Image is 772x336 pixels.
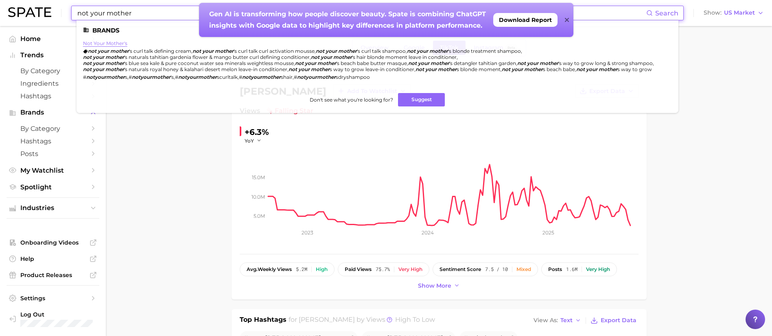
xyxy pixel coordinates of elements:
a: by Category [7,65,99,77]
em: notyourmother [132,74,171,80]
span: [PERSON_NAME] [299,316,355,323]
span: 's curl talk curl activation mousse [234,48,315,54]
span: Spotlight [20,183,85,191]
button: Suggest [398,93,445,106]
a: not your mother's [83,40,127,46]
a: Log out. Currently logged in with e-mail michelle.ng@mavbeautybrands.com. [7,308,99,329]
a: Product Releases [7,269,99,281]
span: high to low [395,316,435,323]
button: Industries [7,202,99,214]
em: not [408,60,417,66]
div: Very high [398,267,422,272]
a: by Category [7,122,99,135]
span: 's blue sea kale & pure coconut water sea minerals weightless mousse [124,60,294,66]
span: s way to grow leave-in conditioner [330,66,414,72]
a: Posts [7,147,99,160]
span: s beach babe [543,66,575,72]
li: Brands [83,27,672,34]
a: Hashtags [7,135,99,147]
abbr: average [247,266,258,272]
span: 's way to grow long & strong shampoo [558,60,653,66]
div: , , , , , , , , , , , , , , [83,48,662,72]
span: 's hair blonde moment leave in conditioner [352,54,457,60]
em: not [83,54,92,60]
span: Posts [20,150,85,158]
span: 's blonde treatment shampoo [448,48,521,54]
a: Settings [7,292,99,304]
span: s blonde moment [457,66,501,72]
em: not [316,48,324,54]
span: Ingredients [20,80,85,87]
div: +6.3% [245,126,269,139]
button: ShowUS Market [702,8,766,18]
span: Search [655,9,678,17]
div: Mixed [516,267,531,272]
button: Show more [416,280,462,291]
em: mother [429,48,448,54]
a: Spotlight [7,181,99,193]
input: Search here for a brand, industry, or ingredient [77,6,646,20]
em: your [425,66,437,72]
button: paid views75.7%Very high [338,262,429,276]
span: s [125,74,127,80]
span: Don't see what you're looking for? [310,97,393,103]
h2: for by Views [289,315,435,326]
em: your [93,60,104,66]
span: Text [560,318,573,323]
span: # [175,74,178,80]
span: Export Data [601,317,636,324]
em: notyourmother [242,74,281,80]
em: mother [110,48,129,54]
em: mother [215,48,234,54]
a: Ingredients [7,77,99,90]
em: not [502,66,510,72]
em: mother [438,66,457,72]
em: your [202,48,214,54]
em: mother [317,60,336,66]
button: Trends [7,49,99,61]
em: notyourmother [297,74,336,80]
tspan: 5.0m [254,213,265,219]
span: Log Out [20,311,125,318]
em: not [88,48,96,54]
span: Show [704,11,722,15]
em: mother [311,66,330,72]
em: not [83,66,92,72]
span: 's curl talk defining cream [129,48,191,54]
em: your [98,48,109,54]
span: scurltalk [217,74,238,80]
button: Brands [7,106,99,119]
em: mother [599,66,617,72]
em: your [321,54,332,60]
span: 's [171,74,174,80]
em: not [576,66,585,72]
span: My Watchlist [20,167,85,174]
em: your [326,48,337,54]
button: YoY [245,137,262,144]
em: mother [524,66,543,72]
em: your [512,66,523,72]
em: notyourmother [178,74,217,80]
em: mother [105,60,124,66]
em: not [407,48,416,54]
span: 1.6m [566,267,577,272]
em: not [416,66,424,72]
span: sdryshampoo [336,74,370,80]
span: Show more [418,282,451,289]
span: View As [534,318,558,323]
em: your [305,60,316,66]
span: sentiment score [440,267,481,272]
em: your [298,66,310,72]
span: Product Releases [20,271,85,279]
span: # [294,74,297,80]
em: not [83,60,92,66]
span: Trends [20,52,85,59]
span: US Market [724,11,755,15]
span: # [129,74,132,80]
span: Industries [20,204,85,212]
img: SPATE [8,7,51,17]
span: shair [281,74,293,80]
h1: Top Hashtags [240,315,286,326]
tspan: 15.0m [252,174,265,180]
span: by Category [20,67,85,75]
